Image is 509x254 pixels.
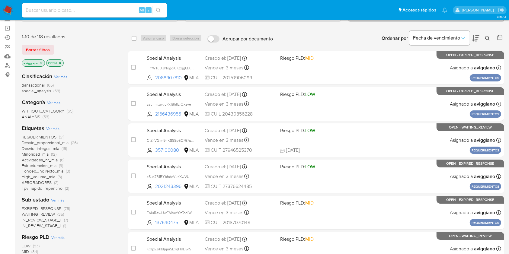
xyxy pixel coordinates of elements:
[498,7,504,13] a: Salir
[22,6,167,14] input: Buscar usuario o caso...
[462,7,496,13] p: agustina.viggiano@mercadolibre.com
[497,14,506,19] span: 3.157.3
[152,6,165,14] button: search-icon
[148,7,149,13] span: s
[442,8,447,13] a: Notificaciones
[402,7,436,13] span: Accesos rápidos
[139,7,144,13] span: Alt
